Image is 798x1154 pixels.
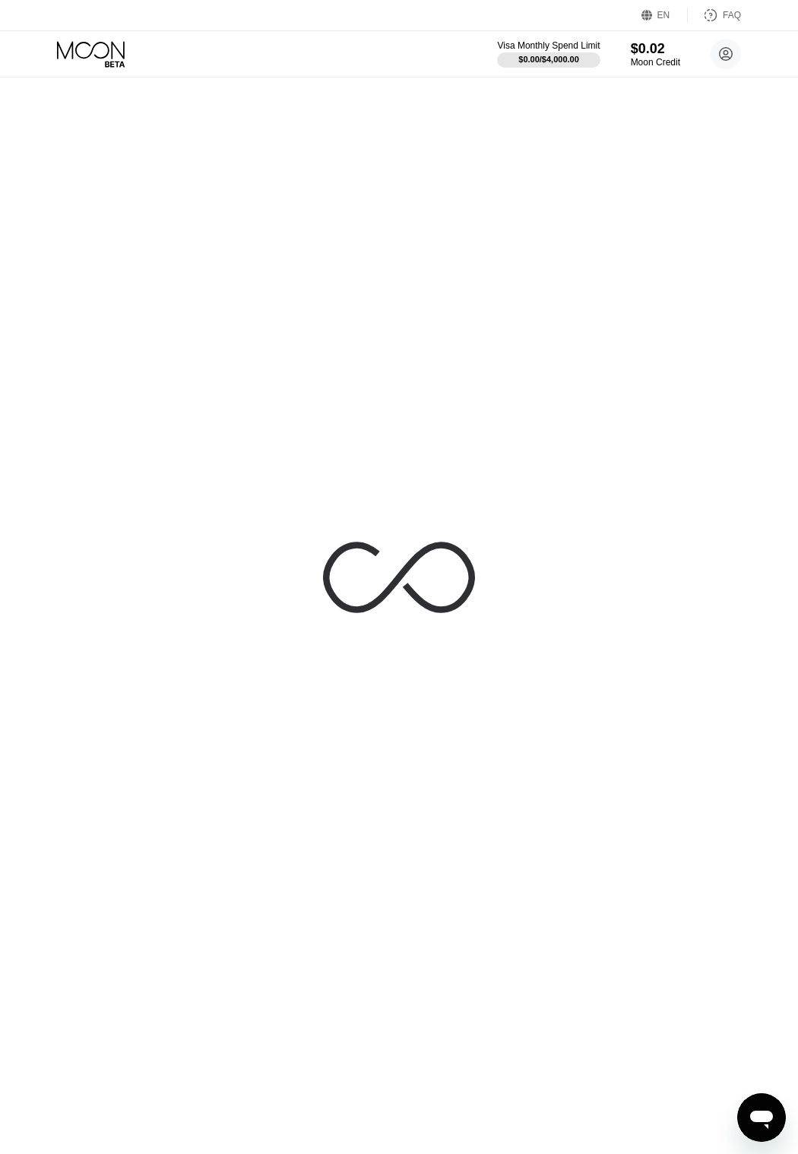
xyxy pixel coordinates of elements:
div: Visa Monthly Spend Limit [497,40,600,51]
div: EN [657,10,670,21]
div: FAQ [688,8,741,23]
iframe: Button to launch messaging window [737,1093,786,1142]
div: EN [641,8,688,23]
div: $0.02Moon Credit [631,41,680,68]
div: FAQ [723,10,741,21]
div: $0.02 [631,41,680,57]
div: $0.00 / $4,000.00 [518,55,579,64]
div: Moon Credit [631,57,680,68]
div: Visa Monthly Spend Limit$0.00/$4,000.00 [497,40,600,68]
